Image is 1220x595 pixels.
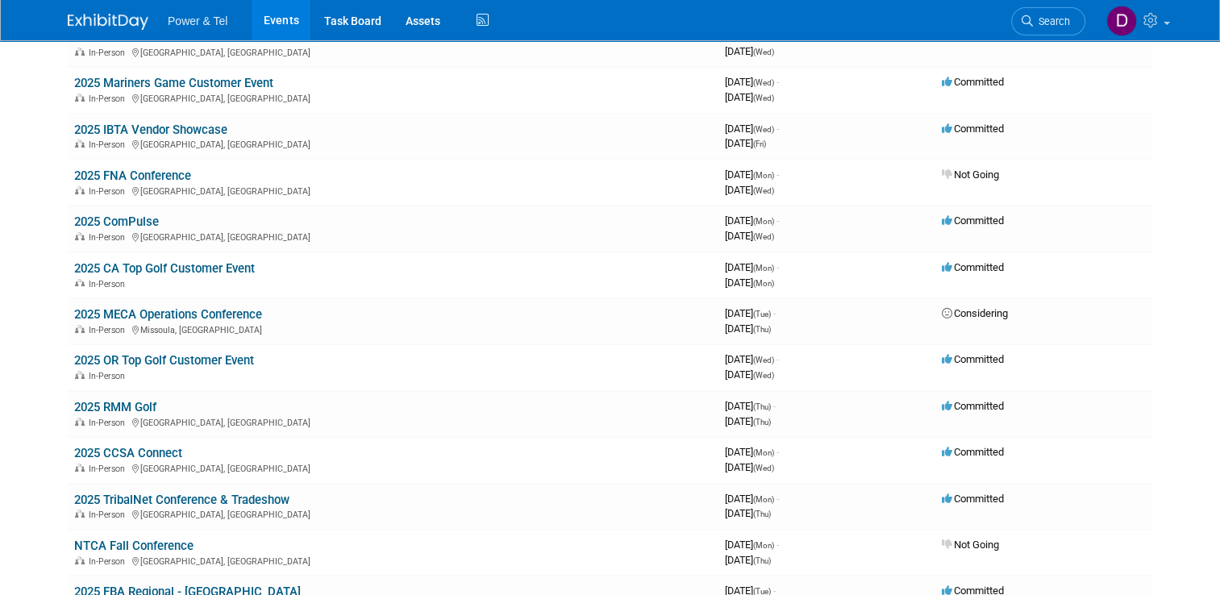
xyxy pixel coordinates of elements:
span: (Mon) [753,279,774,288]
span: (Wed) [753,48,774,56]
span: - [773,400,776,412]
span: [DATE] [725,307,776,319]
span: In-Person [89,556,130,567]
span: Power & Tel [168,15,227,27]
a: 2025 RMM Golf [74,400,156,414]
img: In-Person Event [75,556,85,564]
span: (Wed) [753,464,774,472]
span: Not Going [942,169,999,181]
a: Search [1011,7,1085,35]
span: [DATE] [725,415,771,427]
span: (Tue) [753,310,771,318]
a: 2025 CA Top Golf Customer Event [74,261,255,276]
span: (Fri) [753,139,766,148]
div: [GEOGRAPHIC_DATA], [GEOGRAPHIC_DATA] [74,507,712,520]
span: [DATE] [725,461,774,473]
span: Committed [942,353,1004,365]
span: In-Person [89,510,130,520]
span: [DATE] [725,230,774,242]
span: (Mon) [753,448,774,457]
span: [DATE] [725,539,779,551]
img: In-Person Event [75,232,85,240]
a: 2025 TribalNet Conference & Tradeshow [74,493,289,507]
span: In-Person [89,371,130,381]
span: (Mon) [753,495,774,504]
span: (Thu) [753,510,771,518]
span: In-Person [89,186,130,197]
span: Committed [942,261,1004,273]
img: In-Person Event [75,325,85,333]
span: Committed [942,400,1004,412]
span: In-Person [89,279,130,289]
span: (Wed) [753,125,774,134]
span: [DATE] [725,30,779,42]
span: Committed [942,446,1004,458]
span: In-Person [89,464,130,474]
div: [GEOGRAPHIC_DATA], [GEOGRAPHIC_DATA] [74,137,712,150]
div: [GEOGRAPHIC_DATA], [GEOGRAPHIC_DATA] [74,554,712,567]
span: [DATE] [725,137,766,149]
a: 2025 OR Top Golf Customer Event [74,353,254,368]
span: [DATE] [725,214,779,227]
span: (Mon) [753,541,774,550]
a: NTCA Fall Conference [74,539,194,553]
span: In-Person [89,418,130,428]
a: 2025 OTA Technical Conference [74,30,245,44]
span: [DATE] [725,277,774,289]
span: (Wed) [753,371,774,380]
span: - [777,493,779,505]
span: (Thu) [753,325,771,334]
span: [DATE] [725,91,774,103]
span: Committed [942,214,1004,227]
div: [GEOGRAPHIC_DATA], [GEOGRAPHIC_DATA] [74,184,712,197]
span: In-Person [89,48,130,58]
img: ExhibitDay [68,14,148,30]
span: - [777,30,779,42]
span: Committed [942,493,1004,505]
span: - [777,169,779,181]
span: [DATE] [725,123,779,135]
span: - [777,76,779,88]
span: (Wed) [753,186,774,195]
img: In-Person Event [75,186,85,194]
div: [GEOGRAPHIC_DATA], [GEOGRAPHIC_DATA] [74,45,712,58]
span: [DATE] [725,169,779,181]
span: [DATE] [725,322,771,335]
span: [DATE] [725,400,776,412]
span: (Wed) [753,78,774,87]
div: [GEOGRAPHIC_DATA], [GEOGRAPHIC_DATA] [74,91,712,104]
span: (Mon) [753,264,774,273]
a: 2025 MECA Operations Conference [74,307,262,322]
span: - [773,307,776,319]
span: [DATE] [725,368,774,381]
span: (Mon) [753,171,774,180]
div: Missoula, [GEOGRAPHIC_DATA] [74,322,712,335]
a: 2025 Mariners Game Customer Event [74,76,273,90]
img: In-Person Event [75,464,85,472]
span: (Thu) [753,556,771,565]
img: In-Person Event [75,94,85,102]
span: (Wed) [753,232,774,241]
div: [GEOGRAPHIC_DATA], [GEOGRAPHIC_DATA] [74,230,712,243]
span: [DATE] [725,507,771,519]
span: (Thu) [753,418,771,426]
img: In-Person Event [75,48,85,56]
span: (Thu) [753,402,771,411]
span: [DATE] [725,184,774,196]
span: (Wed) [753,356,774,364]
span: [DATE] [725,446,779,458]
img: In-Person Event [75,510,85,518]
a: 2025 FNA Conference [74,169,191,183]
a: 2025 CCSA Connect [74,446,182,460]
div: [GEOGRAPHIC_DATA], [GEOGRAPHIC_DATA] [74,415,712,428]
img: In-Person Event [75,371,85,379]
span: [DATE] [725,554,771,566]
span: [DATE] [725,353,779,365]
span: In-Person [89,94,130,104]
span: Committed [942,76,1004,88]
a: 2025 ComPulse [74,214,159,229]
span: Not Going [942,539,999,551]
img: In-Person Event [75,139,85,148]
span: - [777,446,779,458]
img: Dewayne Fesmire [1106,6,1137,36]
